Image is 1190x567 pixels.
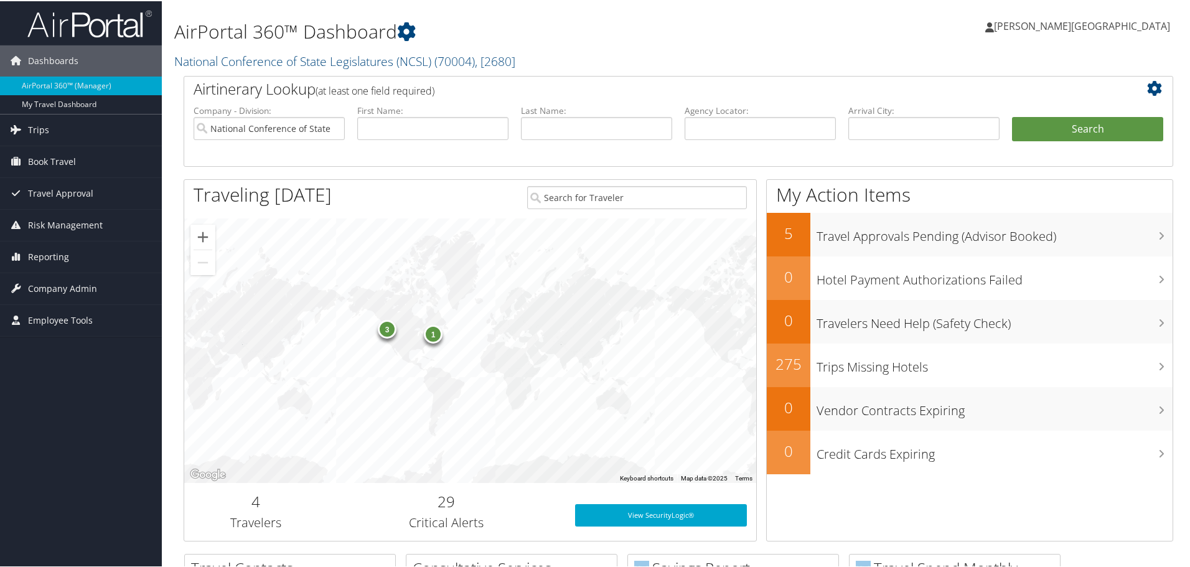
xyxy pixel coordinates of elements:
span: Reporting [28,240,69,271]
h1: AirPortal 360™ Dashboard [174,17,846,44]
h2: Airtinerary Lookup [194,77,1081,98]
span: Risk Management [28,209,103,240]
a: View SecurityLogic® [575,503,747,525]
h1: My Action Items [767,180,1173,207]
h2: 0 [767,439,810,461]
span: Dashboards [28,44,78,75]
div: 1 [424,324,443,342]
a: Open this area in Google Maps (opens a new window) [187,466,228,482]
h3: Travel Approvals Pending (Advisor Booked) [817,220,1173,244]
h3: Credit Cards Expiring [817,438,1173,462]
a: 0Hotel Payment Authorizations Failed [767,255,1173,299]
span: ( 70004 ) [434,52,475,68]
span: , [ 2680 ] [475,52,515,68]
span: [PERSON_NAME][GEOGRAPHIC_DATA] [994,18,1170,32]
span: Employee Tools [28,304,93,335]
span: Company Admin [28,272,97,303]
label: Company - Division: [194,103,345,116]
label: Agency Locator: [685,103,836,116]
h2: 275 [767,352,810,373]
a: 5Travel Approvals Pending (Advisor Booked) [767,212,1173,255]
button: Zoom out [190,249,215,274]
div: 3 [378,319,396,337]
label: First Name: [357,103,508,116]
h2: 0 [767,396,810,417]
a: Terms (opens in new tab) [735,474,752,480]
h2: 4 [194,490,318,511]
span: Trips [28,113,49,144]
input: Search for Traveler [527,185,747,208]
label: Arrival City: [848,103,1000,116]
span: Travel Approval [28,177,93,208]
h3: Critical Alerts [337,513,556,530]
label: Last Name: [521,103,672,116]
h2: 0 [767,309,810,330]
h3: Travelers [194,513,318,530]
h3: Travelers Need Help (Safety Check) [817,307,1173,331]
a: 0Credit Cards Expiring [767,429,1173,473]
a: 275Trips Missing Hotels [767,342,1173,386]
h3: Vendor Contracts Expiring [817,395,1173,418]
span: Book Travel [28,145,76,176]
a: 0Travelers Need Help (Safety Check) [767,299,1173,342]
a: National Conference of State Legislatures (NCSL) [174,52,515,68]
h2: 0 [767,265,810,286]
button: Keyboard shortcuts [620,473,673,482]
h2: 29 [337,490,556,511]
a: [PERSON_NAME][GEOGRAPHIC_DATA] [985,6,1183,44]
h3: Trips Missing Hotels [817,351,1173,375]
h3: Hotel Payment Authorizations Failed [817,264,1173,288]
h2: 5 [767,222,810,243]
span: (at least one field required) [316,83,434,96]
img: airportal-logo.png [27,8,152,37]
a: 0Vendor Contracts Expiring [767,386,1173,429]
button: Search [1012,116,1163,141]
span: Map data ©2025 [681,474,728,480]
button: Zoom in [190,223,215,248]
img: Google [187,466,228,482]
h1: Traveling [DATE] [194,180,332,207]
